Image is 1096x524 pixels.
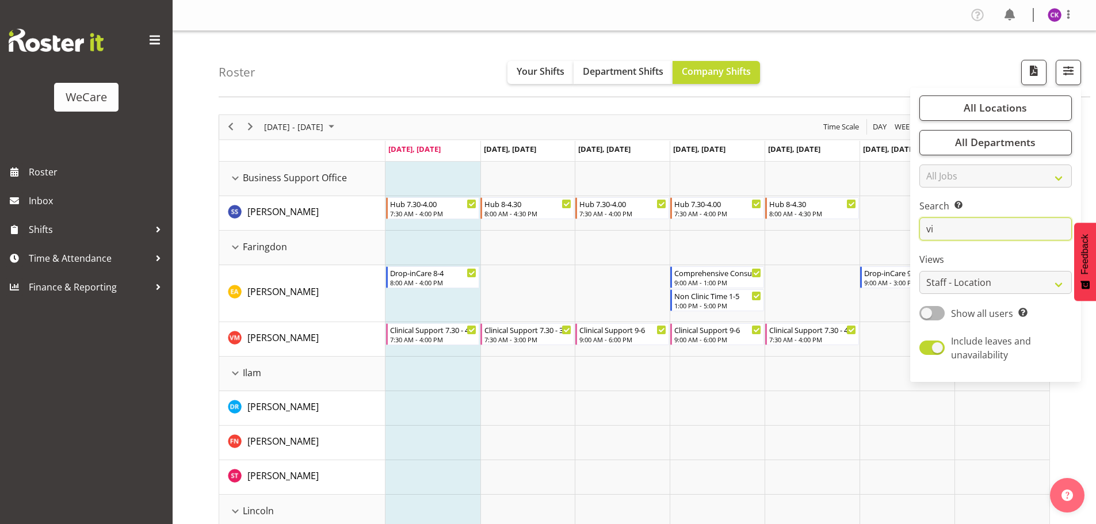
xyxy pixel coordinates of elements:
div: previous period [221,115,240,139]
div: Hub 7.30-4.00 [579,198,666,209]
div: Savita Savita"s event - Hub 7.30-4.00 Begin From Thursday, October 2, 2025 at 7:30:00 AM GMT+13:0... [670,197,764,219]
div: Hub 8-4.30 [769,198,856,209]
div: 9:00 AM - 6:00 PM [674,335,761,344]
div: Ena Advincula"s event - Drop-inCare 8-4 Begin From Monday, September 29, 2025 at 8:00:00 AM GMT+1... [386,266,480,288]
div: 7:30 AM - 4:00 PM [769,335,856,344]
img: chloe-kim10479.jpg [1048,8,1061,22]
span: Finance & Reporting [29,278,150,296]
td: Ilam resource [219,357,385,391]
a: [PERSON_NAME] [247,400,319,414]
span: Ilam [243,366,261,380]
td: Business Support Office resource [219,162,385,196]
span: [PERSON_NAME] [247,435,319,447]
td: Firdous Naqvi resource [219,426,385,460]
span: Company Shifts [682,65,751,78]
div: 7:30 AM - 4:00 PM [390,335,477,344]
div: next period [240,115,260,139]
button: Download a PDF of the roster according to the set date range. [1021,60,1047,85]
span: Week [893,120,915,134]
span: [DATE], [DATE] [484,144,536,154]
div: Ena Advincula"s event - Drop-inCare 9-3 Begin From Saturday, October 4, 2025 at 9:00:00 AM GMT+13... [860,266,954,288]
span: Lincoln [243,504,274,518]
div: Comprehensive Consult 9-1 [674,267,761,278]
span: [DATE], [DATE] [578,144,631,154]
div: Hub 7.30-4.00 [674,198,761,209]
label: Views [919,253,1072,266]
div: Sep 29 - Oct 05, 2025 [260,115,341,139]
a: [PERSON_NAME] [247,469,319,483]
button: All Locations [919,95,1072,121]
div: Clinical Support 7.30 - 4 [390,324,477,335]
div: Savita Savita"s event - Hub 7.30-4.00 Begin From Wednesday, October 1, 2025 at 7:30:00 AM GMT+13:... [575,197,669,219]
div: 7:30 AM - 4:00 PM [674,209,761,218]
div: Clinical Support 7.30 - 3 [484,324,571,335]
div: Clinical Support 9-6 [674,324,761,335]
button: Time Scale [822,120,861,134]
span: Time & Attendance [29,250,150,267]
td: Simone Turner resource [219,460,385,495]
div: 8:00 AM - 4:30 PM [769,209,856,218]
div: 8:00 AM - 4:30 PM [484,209,571,218]
img: help-xxl-2.png [1061,489,1073,501]
span: Shifts [29,221,150,238]
div: 7:30 AM - 4:00 PM [579,209,666,218]
span: [DATE], [DATE] [388,144,441,154]
div: Ena Advincula"s event - Non Clinic Time 1-5 Begin From Thursday, October 2, 2025 at 1:00:00 PM GM... [670,289,764,311]
a: [PERSON_NAME] [247,331,319,345]
a: [PERSON_NAME] [247,434,319,448]
td: Ena Advincula resource [219,265,385,322]
button: Next [243,120,258,134]
div: Clinical Support 9-6 [579,324,666,335]
span: [DATE] - [DATE] [263,120,324,134]
span: Faringdon [243,240,287,254]
button: Department Shifts [574,61,673,84]
button: Company Shifts [673,61,760,84]
span: [DATE], [DATE] [673,144,725,154]
div: Viktoriia Molchanova"s event - Clinical Support 9-6 Begin From Thursday, October 2, 2025 at 9:00:... [670,323,764,345]
span: Business Support Office [243,171,347,185]
span: All Departments [955,135,1036,149]
span: [DATE], [DATE] [863,144,915,154]
div: 9:00 AM - 1:00 PM [674,278,761,287]
span: [DATE], [DATE] [768,144,820,154]
div: 9:00 AM - 3:00 PM [864,278,951,287]
span: Your Shifts [517,65,564,78]
span: [PERSON_NAME] [247,469,319,482]
button: Timeline Day [871,120,889,134]
div: Viktoriia Molchanova"s event - Clinical Support 7.30 - 4 Begin From Monday, September 29, 2025 at... [386,323,480,345]
div: Drop-inCare 8-4 [390,267,477,278]
div: 7:30 AM - 3:00 PM [484,335,571,344]
div: WeCare [66,89,107,106]
div: 7:30 AM - 4:00 PM [390,209,477,218]
div: Savita Savita"s event - Hub 8-4.30 Begin From Friday, October 3, 2025 at 8:00:00 AM GMT+13:00 End... [765,197,859,219]
span: [PERSON_NAME] [247,205,319,218]
button: September 2025 [262,120,339,134]
label: Search [919,199,1072,213]
button: Feedback - Show survey [1074,223,1096,301]
span: Department Shifts [583,65,663,78]
div: 8:00 AM - 4:00 PM [390,278,477,287]
span: [PERSON_NAME] [247,400,319,413]
div: Non Clinic Time 1-5 [674,290,761,301]
button: Filter Shifts [1056,60,1081,85]
input: Search [919,217,1072,240]
button: Timeline Week [893,120,916,134]
td: Viktoriia Molchanova resource [219,322,385,357]
td: Savita Savita resource [219,196,385,231]
h4: Roster [219,66,255,79]
div: Clinical Support 7.30 - 4 [769,324,856,335]
button: Your Shifts [507,61,574,84]
a: [PERSON_NAME] [247,285,319,299]
span: Roster [29,163,167,181]
span: Include leaves and unavailability [951,335,1031,361]
span: Time Scale [822,120,860,134]
span: Day [872,120,888,134]
span: Feedback [1080,234,1090,274]
div: Hub 7.30-4.00 [390,198,477,209]
div: Viktoriia Molchanova"s event - Clinical Support 9-6 Begin From Wednesday, October 1, 2025 at 9:00... [575,323,669,345]
div: 1:00 PM - 5:00 PM [674,301,761,310]
div: Drop-inCare 9-3 [864,267,951,278]
div: Savita Savita"s event - Hub 7.30-4.00 Begin From Monday, September 29, 2025 at 7:30:00 AM GMT+13:... [386,197,480,219]
button: Previous [223,120,239,134]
